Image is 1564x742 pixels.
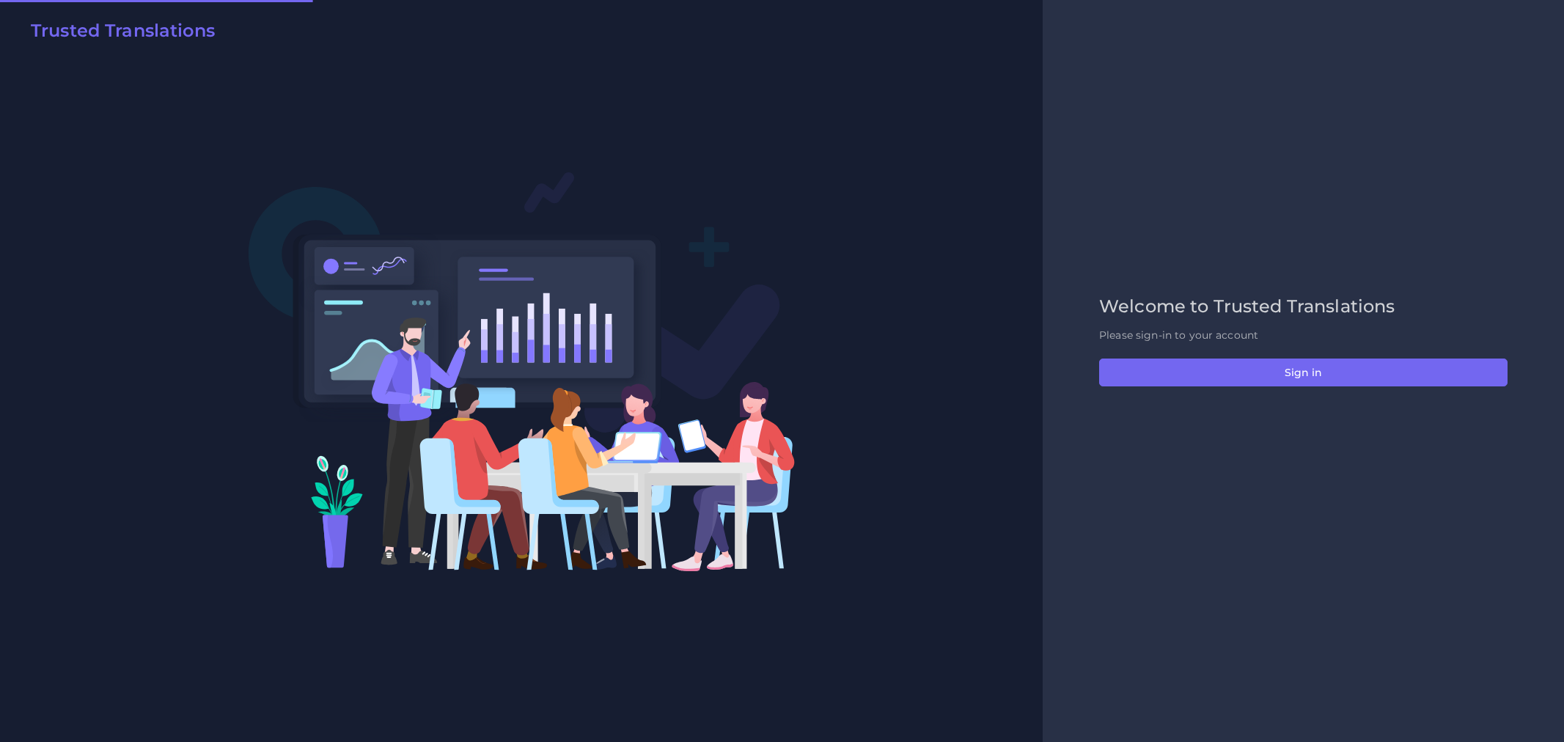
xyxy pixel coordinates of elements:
[1099,359,1508,386] button: Sign in
[21,21,215,47] a: Trusted Translations
[1099,296,1508,317] h2: Welcome to Trusted Translations
[248,171,796,572] img: Login V2
[1099,328,1508,343] p: Please sign-in to your account
[31,21,215,42] h2: Trusted Translations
